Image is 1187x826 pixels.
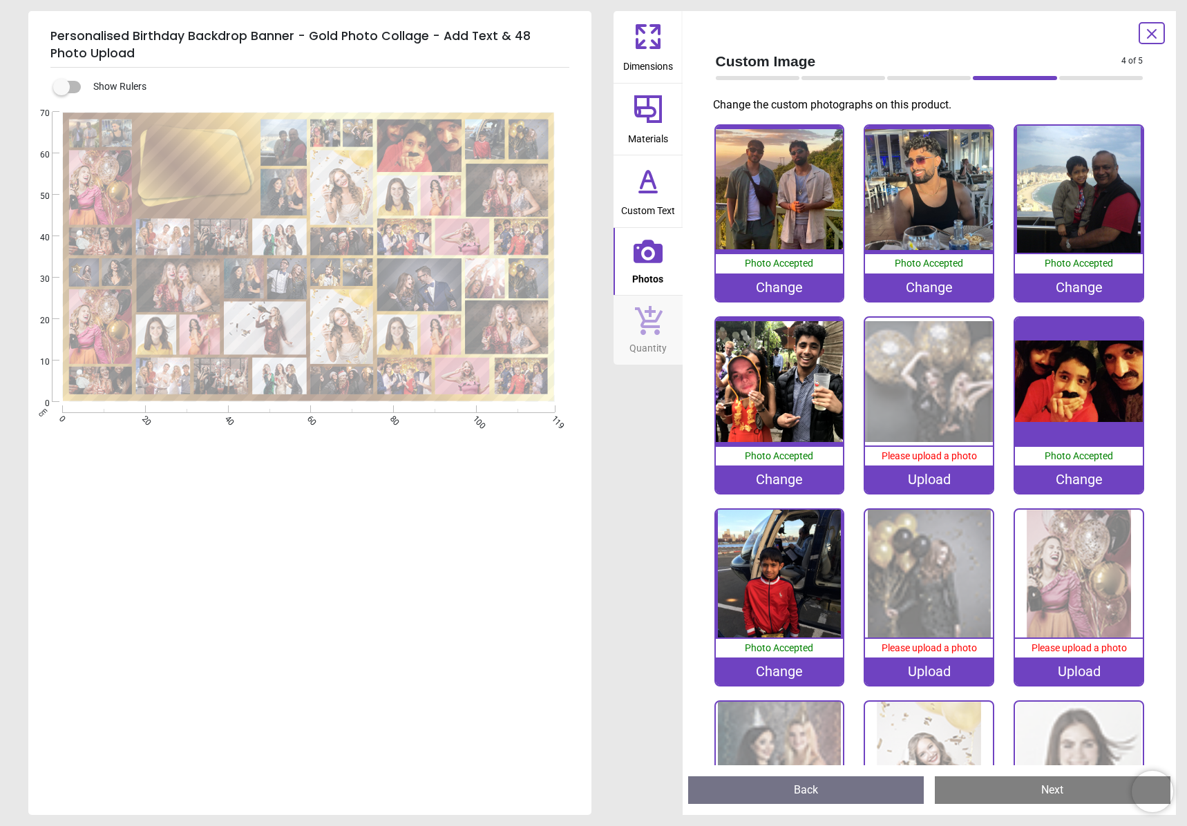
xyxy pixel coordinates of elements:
span: 40 [23,232,50,244]
button: Back [688,776,924,804]
div: Change [716,657,844,685]
span: Quantity [629,335,667,356]
button: Photos [614,228,683,296]
p: Change the custom photographs on this product. [713,97,1155,113]
span: Please upload a photo [882,642,977,653]
span: Custom Text [621,198,675,218]
span: Photo Accepted [745,450,813,461]
span: 119 [549,414,558,423]
div: Upload [865,657,993,685]
div: Upload [1015,657,1143,685]
div: Upload [865,465,993,493]
span: 60 [23,149,50,161]
span: 20 [139,414,148,423]
span: Please upload a photo [1032,642,1127,653]
span: 60 [305,414,314,423]
span: 10 [23,356,50,368]
div: Show Rulers [61,79,591,95]
span: Photo Accepted [1045,450,1113,461]
button: Custom Text [614,155,683,227]
button: Quantity [614,296,683,365]
span: Photo Accepted [1045,258,1113,269]
span: Dimensions [623,53,673,74]
span: Photo Accepted [745,258,813,269]
span: 80 [388,414,397,423]
div: Change [865,273,993,301]
span: Custom Image [716,51,1122,71]
div: Change [1015,465,1143,493]
span: 70 [23,108,50,119]
span: cm [36,406,48,419]
span: 0 [23,398,50,410]
iframe: Brevo live chat [1132,771,1173,812]
span: 50 [23,191,50,202]
span: Photo Accepted [895,258,963,269]
span: 30 [23,273,50,285]
span: 100 [470,414,479,423]
span: Photo Accepted [745,642,813,653]
span: Photos [632,266,663,287]
span: 40 [222,414,231,423]
div: Change [716,465,844,493]
div: Change [716,273,844,301]
span: 20 [23,315,50,327]
div: Change [1015,273,1143,301]
span: Materials [628,126,668,146]
span: 4 of 5 [1121,55,1143,67]
button: Dimensions [614,11,683,83]
button: Next [935,776,1170,804]
span: Please upload a photo [882,450,977,461]
button: Materials [614,84,683,155]
span: 0 [56,414,65,423]
h5: Personalised Birthday Backdrop Banner - Gold Photo Collage - Add Text & 48 Photo Upload [50,22,569,68]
